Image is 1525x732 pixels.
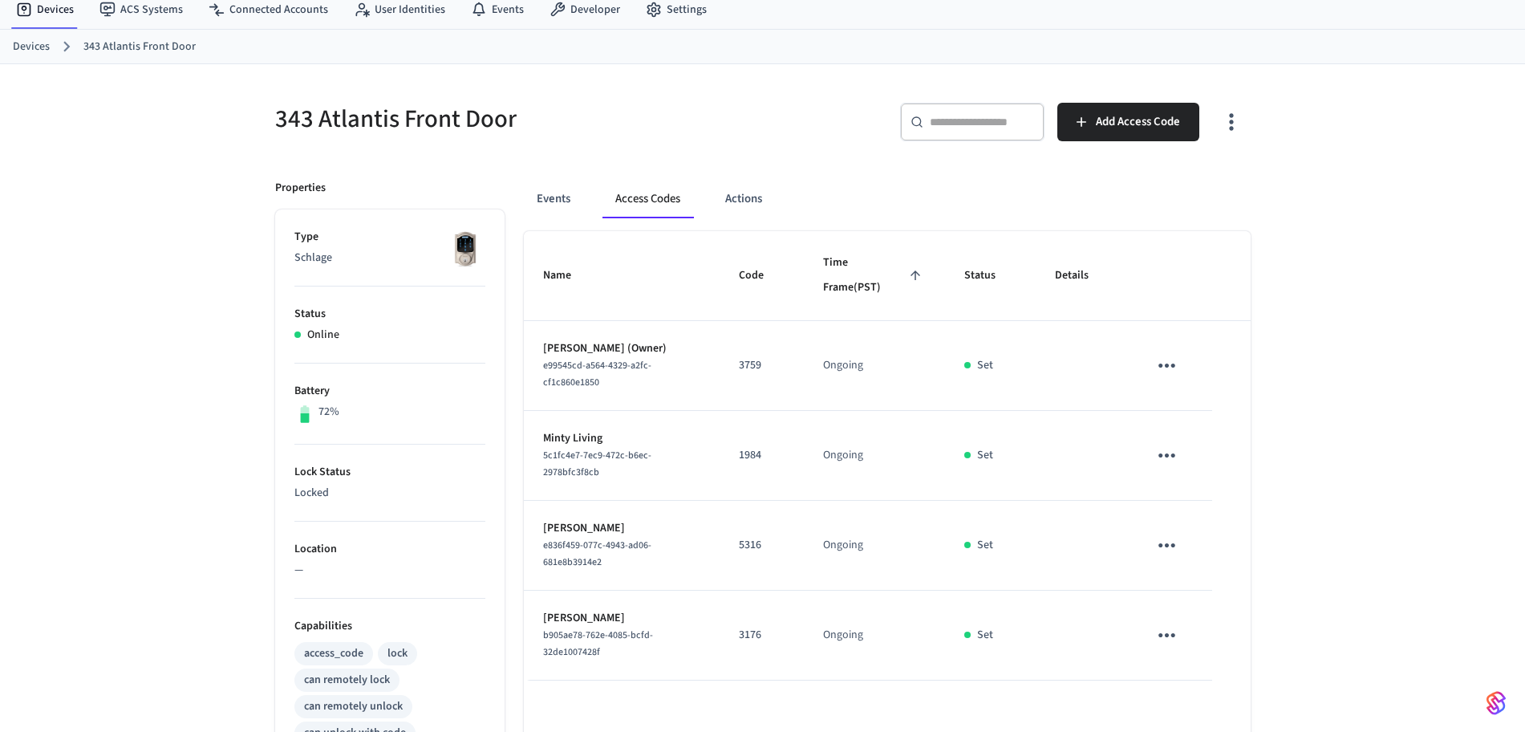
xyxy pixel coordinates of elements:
p: Schlage [294,250,485,266]
div: ant example [524,180,1251,218]
p: Set [977,537,993,554]
p: Set [977,627,993,644]
span: e836f459-077c-4943-ad06-681e8b3914e2 [543,539,651,569]
td: Ongoing [804,501,945,591]
p: [PERSON_NAME] [543,520,700,537]
a: 343 Atlantis Front Door [83,39,196,55]
p: Type [294,229,485,246]
a: Devices [13,39,50,55]
p: [PERSON_NAME] [543,610,700,627]
p: 72% [318,404,339,421]
span: Add Access Code [1096,112,1180,132]
p: Status [294,306,485,323]
table: sticky table [524,231,1251,681]
div: access_code [304,645,363,662]
span: e99545cd-a564-4329-a2fc-cf1c860e1850 [543,359,651,389]
p: Online [307,327,339,344]
div: can remotely lock [304,672,390,689]
p: Location [294,541,485,558]
td: Ongoing [804,411,945,501]
p: 5316 [739,537,785,554]
div: can remotely unlock [304,698,403,715]
div: lock [387,645,408,662]
img: SeamLogoGradient.69752ec5.svg [1486,690,1506,716]
td: Ongoing [804,591,945,681]
span: Time Frame(PST) [823,250,926,301]
p: 3176 [739,627,785,644]
span: 5c1fc4e7-7ec9-472c-b6ec-2978bfc3f8cb [543,449,651,479]
p: Properties [275,180,326,197]
h5: 343 Atlantis Front Door [275,103,753,136]
p: — [294,562,485,579]
p: Locked [294,485,485,502]
button: Actions [712,180,775,218]
span: Details [1055,263,1109,288]
p: Minty Living [543,430,700,447]
p: 3759 [739,357,785,374]
button: Access Codes [602,180,693,218]
p: 1984 [739,447,785,464]
td: Ongoing [804,321,945,411]
p: Set [977,357,993,374]
p: [PERSON_NAME] (Owner) [543,340,700,357]
p: Capabilities [294,618,485,635]
span: Status [964,263,1016,288]
span: Name [543,263,592,288]
img: Schlage Sense Smart Deadbolt with Camelot Trim, Front [445,229,485,269]
span: b905ae78-762e-4085-bcfd-32de1007428f [543,628,653,659]
button: Add Access Code [1057,103,1199,141]
button: Events [524,180,583,218]
p: Set [977,447,993,464]
p: Lock Status [294,464,485,481]
span: Code [739,263,785,288]
p: Battery [294,383,485,400]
